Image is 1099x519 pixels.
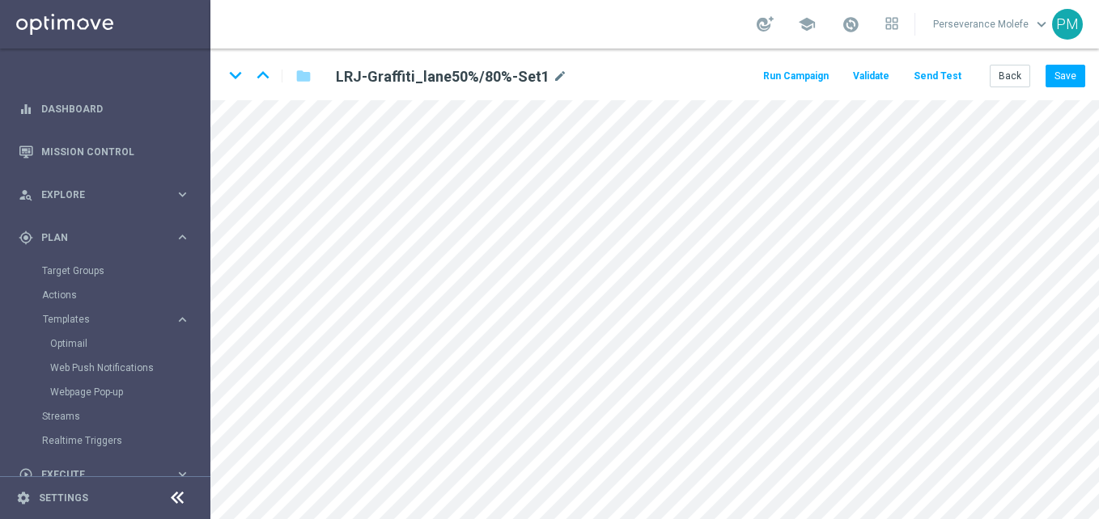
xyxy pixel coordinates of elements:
[19,130,190,173] div: Mission Control
[1033,15,1050,33] span: keyboard_arrow_down
[19,188,33,202] i: person_search
[19,230,175,245] div: Plan
[295,66,312,86] i: folder
[42,264,168,277] a: Target Groups
[251,63,275,87] i: keyboard_arrow_up
[761,65,831,87] button: Run Campaign
[175,312,190,327] i: keyboard_arrow_right
[50,361,168,374] a: Web Push Notifications
[223,63,248,87] i: keyboard_arrow_down
[1052,9,1083,40] div: PM
[16,491,31,505] i: settings
[1046,65,1085,87] button: Save
[39,493,88,503] a: Settings
[19,102,33,116] i: equalizer
[41,470,175,479] span: Execute
[42,283,209,307] div: Actions
[19,467,175,482] div: Execute
[18,103,191,116] button: equalizer Dashboard
[19,188,175,202] div: Explore
[42,259,209,283] div: Target Groups
[19,467,33,482] i: play_circle_outline
[851,65,892,87] button: Validate
[19,87,190,130] div: Dashboard
[50,337,168,350] a: Optimail
[50,331,209,356] div: Optimail
[42,434,168,447] a: Realtime Triggers
[41,130,190,173] a: Mission Control
[50,386,168,399] a: Webpage Pop-up
[175,466,190,482] i: keyboard_arrow_right
[553,67,567,86] i: mode_edit
[336,67,549,86] h2: LRJ-Graffiti_lane50%/80%-Set1
[42,428,209,453] div: Realtime Triggers
[50,356,209,380] div: Web Push Notifications
[990,65,1030,87] button: Back
[18,188,191,201] button: person_search Explore keyboard_arrow_right
[931,12,1052,36] a: Perseverance Molefekeyboard_arrow_down
[41,233,175,243] span: Plan
[43,314,159,324] span: Templates
[42,313,191,326] button: Templates keyboard_arrow_right
[42,404,209,428] div: Streams
[43,314,175,324] div: Templates
[294,63,313,89] button: folder
[175,230,190,245] i: keyboard_arrow_right
[798,15,816,33] span: school
[911,65,964,87] button: Send Test
[42,307,209,404] div: Templates
[18,468,191,481] button: play_circle_outline Execute keyboard_arrow_right
[175,187,190,202] i: keyboard_arrow_right
[42,410,168,423] a: Streams
[18,231,191,244] button: gps_fixed Plan keyboard_arrow_right
[41,190,175,200] span: Explore
[41,87,190,130] a: Dashboard
[19,230,33,245] i: gps_fixed
[50,380,209,404] div: Webpage Pop-up
[42,289,168,302] a: Actions
[853,70,889,82] span: Validate
[18,146,191,158] button: Mission Control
